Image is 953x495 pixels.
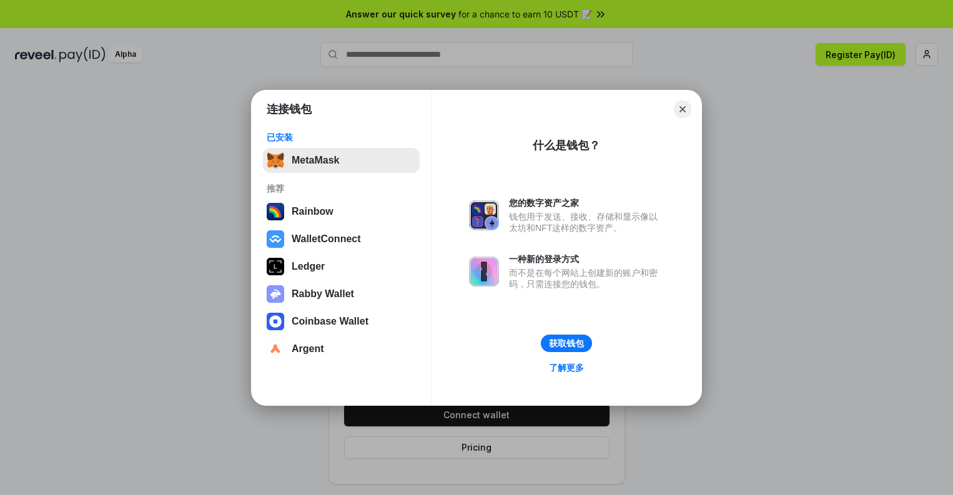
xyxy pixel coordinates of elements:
div: MetaMask [292,155,339,166]
h1: 连接钱包 [267,102,312,117]
img: svg+xml,%3Csvg%20width%3D%2228%22%20height%3D%2228%22%20viewBox%3D%220%200%2028%2028%22%20fill%3D... [267,313,284,330]
div: Argent [292,343,324,355]
button: Ledger [263,254,420,279]
div: 一种新的登录方式 [509,253,664,265]
img: svg+xml,%3Csvg%20fill%3D%22none%22%20height%3D%2233%22%20viewBox%3D%220%200%2035%2033%22%20width%... [267,152,284,169]
img: svg+xml,%3Csvg%20width%3D%22120%22%20height%3D%22120%22%20viewBox%3D%220%200%20120%20120%22%20fil... [267,203,284,220]
button: 获取钱包 [541,335,592,352]
div: 而不是在每个网站上创建新的账户和密码，只需连接您的钱包。 [509,267,664,290]
div: 了解更多 [549,362,584,373]
button: Argent [263,336,420,361]
div: 已安装 [267,132,416,143]
img: svg+xml,%3Csvg%20width%3D%2228%22%20height%3D%2228%22%20viewBox%3D%220%200%2028%2028%22%20fill%3D... [267,230,284,248]
div: WalletConnect [292,233,361,245]
button: WalletConnect [263,227,420,252]
button: MetaMask [263,148,420,173]
div: Coinbase Wallet [292,316,368,327]
button: Rabby Wallet [263,282,420,306]
div: Rabby Wallet [292,288,354,300]
button: Close [674,100,691,118]
div: 钱包用于发送、接收、存储和显示像以太坊和NFT这样的数字资产。 [509,211,664,233]
div: Rainbow [292,206,333,217]
img: svg+xml,%3Csvg%20xmlns%3D%22http%3A%2F%2Fwww.w3.org%2F2000%2Fsvg%22%20fill%3D%22none%22%20viewBox... [469,257,499,287]
img: svg+xml,%3Csvg%20xmlns%3D%22http%3A%2F%2Fwww.w3.org%2F2000%2Fsvg%22%20fill%3D%22none%22%20viewBox... [267,285,284,303]
img: svg+xml,%3Csvg%20xmlns%3D%22http%3A%2F%2Fwww.w3.org%2F2000%2Fsvg%22%20width%3D%2228%22%20height%3... [267,258,284,275]
button: Rainbow [263,199,420,224]
div: 您的数字资产之家 [509,197,664,208]
img: svg+xml,%3Csvg%20xmlns%3D%22http%3A%2F%2Fwww.w3.org%2F2000%2Fsvg%22%20fill%3D%22none%22%20viewBox... [469,200,499,230]
button: Coinbase Wallet [263,309,420,334]
div: Ledger [292,261,325,272]
div: 推荐 [267,183,416,194]
div: 什么是钱包？ [533,138,600,153]
a: 了解更多 [541,360,591,376]
img: svg+xml,%3Csvg%20width%3D%2228%22%20height%3D%2228%22%20viewBox%3D%220%200%2028%2028%22%20fill%3D... [267,340,284,358]
div: 获取钱包 [549,338,584,349]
